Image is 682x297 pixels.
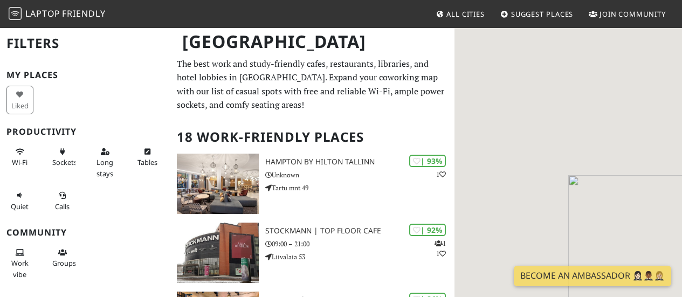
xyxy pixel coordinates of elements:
span: Power sockets [52,157,77,167]
span: Join Community [600,9,666,19]
p: 09:00 – 21:00 [265,239,454,249]
button: Quiet [6,187,33,215]
img: LaptopFriendly [9,7,22,20]
button: Long stays [92,143,119,182]
p: 1 1 [435,238,446,259]
p: Unknown [265,170,454,180]
span: People working [11,258,29,279]
p: Liivalaia 53 [265,252,454,262]
span: Friendly [62,8,105,19]
h1: [GEOGRAPHIC_DATA] [174,27,452,57]
p: The best work and study-friendly cafes, restaurants, libraries, and hotel lobbies in [GEOGRAPHIC_... [177,57,448,112]
h3: Productivity [6,127,164,137]
a: All Cities [431,4,489,24]
p: Tartu mnt 49 [265,183,454,193]
span: All Cities [446,9,485,19]
a: Hampton by Hilton Tallinn | 93% 1 Hampton by Hilton Tallinn Unknown Tartu mnt 49 [170,154,454,214]
h2: 18 Work-Friendly Places [177,121,448,154]
a: Become an Ambassador 🤵🏻‍♀️🤵🏾‍♂️🤵🏼‍♀️ [514,266,671,286]
a: Join Community [584,4,670,24]
span: Group tables [52,258,76,268]
button: Sockets [49,143,76,171]
span: Laptop [25,8,60,19]
img: Hampton by Hilton Tallinn [177,154,259,214]
div: | 92% [409,224,446,236]
button: Tables [134,143,161,171]
button: Groups [49,244,76,272]
span: Quiet [11,202,29,211]
span: Work-friendly tables [137,157,157,167]
a: LaptopFriendly LaptopFriendly [9,5,106,24]
h3: Community [6,227,164,238]
span: Video/audio calls [55,202,70,211]
h2: Filters [6,27,164,60]
h3: Hampton by Hilton Tallinn [265,157,454,167]
button: Work vibe [6,244,33,283]
span: Suggest Places [511,9,574,19]
button: Wi-Fi [6,143,33,171]
h3: Stockmann | Top Floor Cafe [265,226,454,236]
a: Stockmann | Top Floor Cafe | 92% 11 Stockmann | Top Floor Cafe 09:00 – 21:00 Liivalaia 53 [170,223,454,283]
img: Stockmann | Top Floor Cafe [177,223,259,283]
button: Calls [49,187,76,215]
div: | 93% [409,155,446,167]
span: Stable Wi-Fi [12,157,27,167]
a: Suggest Places [496,4,578,24]
span: Long stays [97,157,113,178]
h3: My Places [6,70,164,80]
p: 1 [436,169,446,179]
